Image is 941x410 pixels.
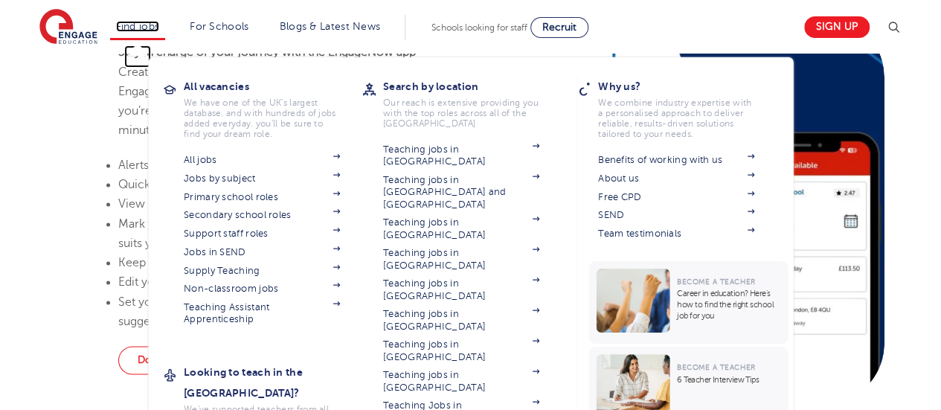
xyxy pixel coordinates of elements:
[118,175,451,194] li: Quickly search and apply for September positions
[383,217,539,241] a: Teaching jobs in [GEOGRAPHIC_DATA]
[184,191,340,203] a: Primary school roles
[184,76,362,139] a: All vacanciesWe have one of the UK's largest database. and with hundreds of jobs added everyday. ...
[184,283,340,295] a: Non-classroom jobs
[184,97,340,139] p: We have one of the UK's largest database. and with hundreds of jobs added everyday. you'll be sur...
[184,173,340,185] a: Jobs by subject
[118,194,451,214] li: View and update your calendar with ease
[804,16,870,38] a: Sign up
[118,253,451,272] li: Keep tabs on your timesheet status
[530,17,588,38] a: Recruit
[383,97,539,129] p: Our reach is extensive providing you with the top roles across all of the [GEOGRAPHIC_DATA]
[383,144,539,168] a: Teaching jobs in [GEOGRAPHIC_DATA]
[598,76,777,139] a: Why us?We combine industry expertise with a personalised approach to deliver reliable, results-dr...
[118,42,451,140] p: Created specifically for teachers and support staff, EngageNow brings simplicity to your day-to-d...
[588,261,791,344] a: Become a TeacherCareer in education? Here’s how to find the right school job for you
[598,228,754,240] a: Team testimonials
[598,97,754,139] p: We combine industry expertise with a personalised approach to deliver reliable, results-driven so...
[383,369,539,394] a: Teaching jobs in [GEOGRAPHIC_DATA]
[542,22,577,33] span: Recruit
[383,339,539,363] a: Teaching jobs in [GEOGRAPHIC_DATA]
[184,228,340,240] a: Support staff roles
[184,246,340,258] a: Jobs in SEND
[184,362,362,403] h3: Looking to teach in the [GEOGRAPHIC_DATA]?
[383,174,539,211] a: Teaching jobs in [GEOGRAPHIC_DATA] and [GEOGRAPHIC_DATA]
[383,76,562,97] h3: Search by location
[118,346,243,374] a: Download [DATE]!
[118,156,451,175] li: Alerts for newly available roles
[677,363,755,371] span: Become a Teacher
[598,173,754,185] a: About us
[677,374,780,385] p: 6 Teacher Interview Tips
[598,76,777,97] h3: Why us?
[184,301,340,326] a: Teaching Assistant Apprenticeship
[184,265,340,277] a: Supply Teaching
[598,154,754,166] a: Benefits of working with us
[383,247,539,272] a: Teaching jobs in [GEOGRAPHIC_DATA]
[118,292,451,332] li: Set your role and travel preferences for smarter job suggestions
[383,76,562,129] a: Search by locationOur reach is extensive providing you with the top roles across all of the [GEOG...
[118,214,451,254] li: Mark your unavailable days so you’re only booked when it suits you
[184,154,340,166] a: All jobs
[118,272,451,292] li: Edit your profile whenever it works for you
[598,191,754,203] a: Free CPD
[280,21,381,32] a: Blogs & Latest News
[184,76,362,97] h3: All vacancies
[431,22,527,33] span: Schools looking for staff
[116,21,160,32] a: Find jobs
[677,278,755,286] span: Become a Teacher
[190,21,248,32] a: For Schools
[598,209,754,221] a: SEND
[184,209,340,221] a: Secondary school roles
[383,308,539,333] a: Teaching jobs in [GEOGRAPHIC_DATA]
[383,278,539,302] a: Teaching jobs in [GEOGRAPHIC_DATA]
[39,9,97,46] img: Engage Education
[677,288,780,321] p: Career in education? Here’s how to find the right school job for you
